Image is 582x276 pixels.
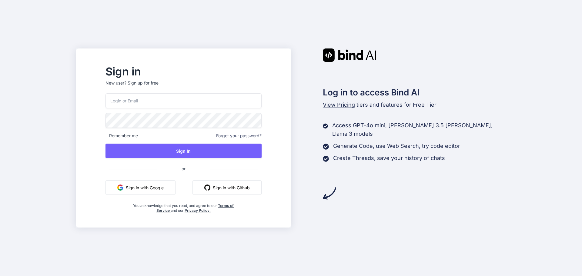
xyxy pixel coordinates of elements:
h2: Sign in [105,67,262,76]
p: tiers and features for Free Tier [323,101,506,109]
h2: Log in to access Bind AI [323,86,506,99]
img: Bind AI logo [323,48,376,62]
p: Create Threads, save your history of chats [333,154,445,162]
div: Sign up for free [128,80,159,86]
span: Forgot your password? [216,133,262,139]
img: arrow [323,187,336,200]
a: Privacy Policy. [185,208,211,213]
p: Access GPT-4o mini, [PERSON_NAME] 3.5 [PERSON_NAME], Llama 3 models [332,121,506,138]
img: github [204,185,210,191]
div: You acknowledge that you read, and agree to our and our [132,200,236,213]
p: New user? [105,80,262,93]
img: google [117,185,123,191]
button: Sign in with Google [105,180,176,195]
span: View Pricing [323,101,355,108]
button: Sign in with Github [192,180,262,195]
span: or [157,161,210,176]
a: Terms of Service [156,203,234,213]
input: Login or Email [105,93,262,108]
span: Remember me [105,133,138,139]
button: Sign In [105,144,262,158]
p: Generate Code, use Web Search, try code editor [333,142,460,150]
